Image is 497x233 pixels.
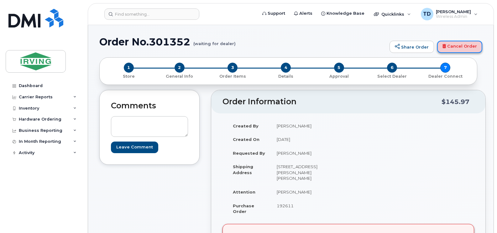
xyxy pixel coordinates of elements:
[233,137,259,142] strong: Created On
[271,132,343,146] td: [DATE]
[259,73,312,79] a: 4 Details
[271,185,343,199] td: [PERSON_NAME]
[99,36,386,47] h1: Order No.301352
[437,41,482,53] a: Cancel Order
[262,74,310,79] p: Details
[111,101,188,110] h2: Comments
[233,123,259,128] strong: Created By
[315,74,363,79] p: Approval
[271,146,343,160] td: [PERSON_NAME]
[368,74,416,79] p: Select Dealer
[222,97,442,106] h2: Order Information
[208,74,257,79] p: Order Items
[155,74,204,79] p: General Info
[233,203,254,214] strong: Purchase Order
[228,63,238,73] span: 3
[271,160,343,185] td: [STREET_ADDRESS][PERSON_NAME][PERSON_NAME]
[107,74,150,79] p: Store
[153,73,206,79] a: 2 General Info
[206,73,259,79] a: 3 Order Items
[271,119,343,133] td: [PERSON_NAME]
[193,36,236,46] small: (waiting for dealer)
[233,151,265,156] strong: Requested By
[334,63,344,73] span: 5
[390,41,434,53] a: Share Order
[312,73,366,79] a: 5 Approval
[111,142,158,153] input: Leave Comment
[277,203,294,208] span: 192611
[442,96,469,108] div: $145.97
[233,164,253,175] strong: Shipping Address
[175,63,185,73] span: 2
[366,73,419,79] a: 6 Select Dealer
[281,63,291,73] span: 4
[387,63,397,73] span: 6
[233,189,255,194] strong: Attention
[105,73,153,79] a: 1 Store
[124,63,134,73] span: 1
